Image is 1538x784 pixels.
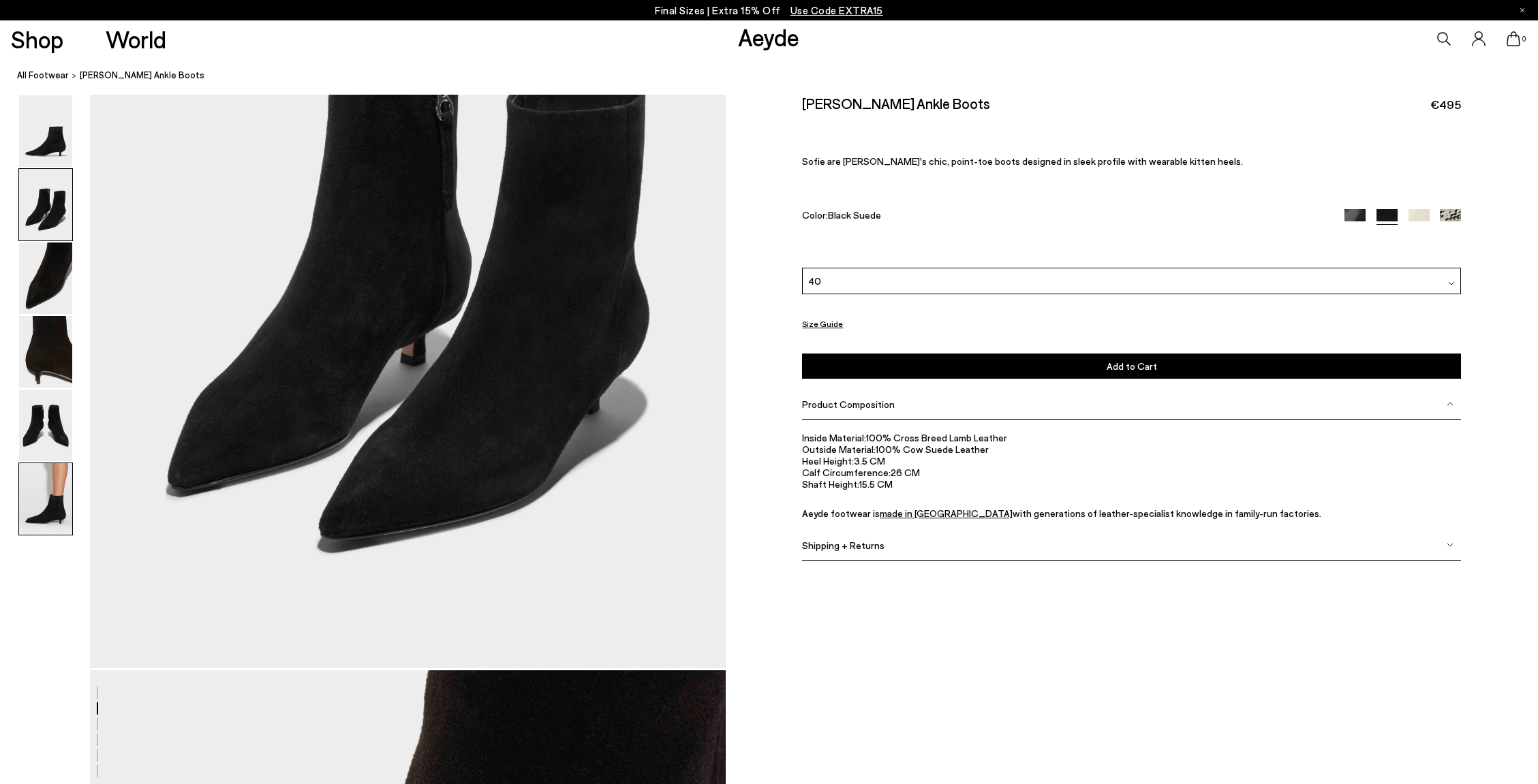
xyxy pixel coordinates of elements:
[802,315,843,332] button: Size Guide
[1520,35,1527,43] span: 0
[19,316,72,388] img: Sofie Suede Ankle Boots - Image 4
[802,467,1461,478] li: 26 CM
[802,467,891,478] span: Calf Circumference:
[790,4,883,16] span: Navigate to /collections/ss25-final-sizes
[802,455,854,467] span: Heel Height:
[802,507,1461,519] p: Aeyde footwear is with generations of leather-specialist knowledge in family-run factories.
[19,463,72,535] img: Sofie Suede Ankle Boots - Image 6
[802,539,885,551] span: Shipping + Returns
[802,210,1323,225] div: Color:
[19,95,72,167] img: Sofie Suede Ankle Boots - Image 1
[808,274,821,288] span: 40
[802,443,876,455] span: Outside Material:
[655,2,883,19] p: Final Sizes | Extra 15% Off
[802,478,859,490] span: Shaft Height:
[1107,360,1157,372] span: Add to Cart
[11,27,63,51] a: Shop
[828,210,881,221] span: Black Suede
[19,242,72,314] img: Sofie Suede Ankle Boots - Image 3
[802,354,1461,379] button: Add to Cart
[80,68,204,82] span: [PERSON_NAME] Ankle Boots
[802,398,895,410] span: Product Composition
[1507,31,1520,46] a: 0
[802,455,1461,467] li: 3.5 CM
[802,95,990,112] h2: [PERSON_NAME] Ankle Boots
[802,432,1461,443] li: 100% Cross Breed Lamb Leather
[17,68,69,82] a: All Footwear
[19,169,72,240] img: Sofie Suede Ankle Boots - Image 2
[1448,280,1455,287] img: svg%3E
[1447,542,1454,549] img: svg%3E
[19,390,72,461] img: Sofie Suede Ankle Boots - Image 5
[880,507,1013,519] a: made in [GEOGRAPHIC_DATA]
[1430,96,1461,113] span: €495
[802,478,1461,490] li: 15.5 CM
[106,27,166,51] a: World
[1447,401,1454,408] img: svg%3E
[802,155,1243,167] span: Sofie are [PERSON_NAME]'s chic, point-toe boots designed in sleek profile with wearable kitten he...
[802,432,866,443] span: Inside Material:
[802,443,1461,455] li: 100% Cow Suede Leather
[738,22,799,51] a: Aeyde
[17,57,1538,95] nav: breadcrumb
